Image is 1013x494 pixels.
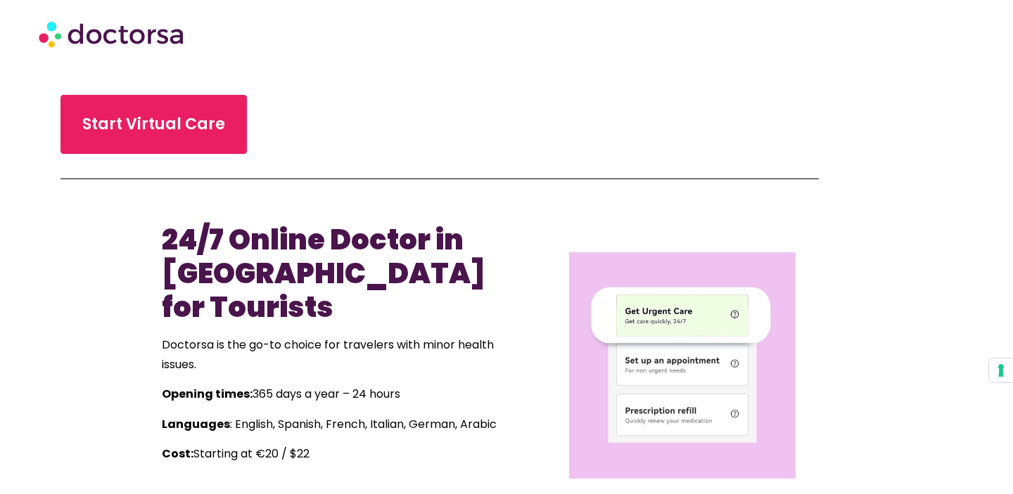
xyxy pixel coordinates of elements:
p: : English, Spanish, French, Italian, German, Arabic [162,415,499,434]
a: Start Virtual Care [60,95,247,154]
p: Starting at €20 / $22 [162,444,499,464]
img: Part of the Doctorsa intake form. The user can choose to see an online doctor urgently or schedul... [569,252,796,479]
b: Cost: [162,446,193,462]
b: 24/7 Online Doctor in [GEOGRAPHIC_DATA] for Tourists [162,220,485,327]
button: Your consent preferences for tracking technologies [989,358,1013,382]
b: Opening times: [162,386,253,402]
p: Doctorsa is the go-to choice for travelers with minor health issues. [162,335,499,375]
span: Start Virtual Care [82,113,225,136]
p: 365 days a year – 24 hours [162,384,499,404]
b: Languages [162,416,230,432]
